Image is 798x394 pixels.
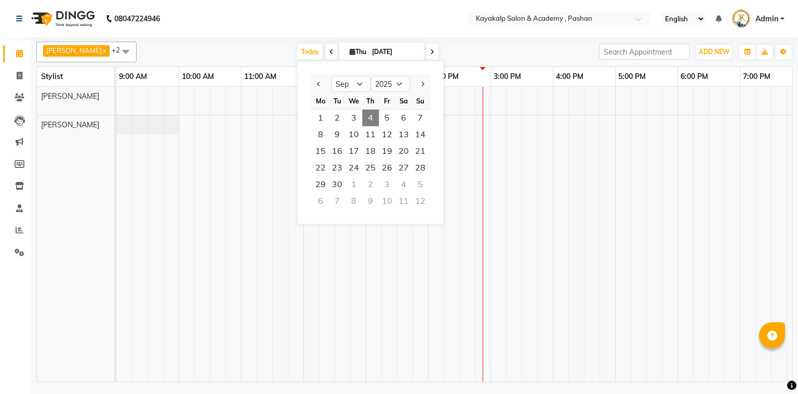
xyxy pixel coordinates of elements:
[329,110,345,126] div: Tuesday, September 2, 2025
[412,110,429,126] div: Sunday, September 7, 2025
[553,69,586,84] a: 4:00 PM
[46,46,102,55] span: [PERSON_NAME]
[345,143,362,160] div: Wednesday, September 17, 2025
[379,143,395,160] div: Friday, September 19, 2025
[755,14,778,24] span: Admin
[379,126,395,143] div: Friday, September 12, 2025
[362,126,379,143] span: 11
[412,126,429,143] span: 14
[329,160,345,176] span: 23
[696,45,732,59] button: ADD NEW
[395,126,412,143] span: 13
[362,143,379,160] div: Thursday, September 18, 2025
[395,160,412,176] div: Saturday, September 27, 2025
[362,143,379,160] span: 18
[379,93,395,109] div: Fr
[379,126,395,143] span: 12
[412,160,429,176] span: 28
[116,69,150,84] a: 9:00 AM
[412,176,429,193] div: Sunday, October 5, 2025
[754,352,788,384] iframe: chat widget
[312,160,329,176] div: Monday, September 22, 2025
[312,160,329,176] span: 22
[395,126,412,143] div: Saturday, September 13, 2025
[329,126,345,143] span: 9
[362,160,379,176] span: 25
[347,48,369,56] span: Thu
[114,4,160,33] b: 08047224946
[312,143,329,160] div: Monday, September 15, 2025
[379,110,395,126] span: 5
[329,160,345,176] div: Tuesday, September 23, 2025
[412,110,429,126] span: 7
[395,193,412,209] div: Saturday, October 11, 2025
[312,126,329,143] div: Monday, September 8, 2025
[242,69,279,84] a: 11:00 AM
[379,160,395,176] span: 26
[329,110,345,126] span: 2
[395,93,412,109] div: Sa
[732,9,750,28] img: Admin
[345,176,362,193] div: Wednesday, October 1, 2025
[412,160,429,176] div: Sunday, September 28, 2025
[379,143,395,160] span: 19
[362,126,379,143] div: Thursday, September 11, 2025
[329,143,345,160] div: Tuesday, September 16, 2025
[412,126,429,143] div: Sunday, September 14, 2025
[345,193,362,209] div: Wednesday, October 8, 2025
[370,76,410,92] select: Select year
[297,44,323,60] span: Today
[740,69,773,84] a: 7:00 PM
[312,143,329,160] span: 15
[395,143,412,160] span: 20
[329,93,345,109] div: Tu
[179,69,217,84] a: 10:00 AM
[369,44,421,60] input: 2025-09-04
[362,110,379,126] div: Thursday, September 4, 2025
[329,176,345,193] div: Tuesday, September 30, 2025
[395,110,412,126] span: 6
[362,193,379,209] div: Thursday, October 9, 2025
[379,176,395,193] div: Friday, October 3, 2025
[678,69,711,84] a: 6:00 PM
[345,160,362,176] div: Wednesday, September 24, 2025
[345,143,362,160] span: 17
[345,126,362,143] span: 10
[345,160,362,176] span: 24
[41,120,99,129] span: [PERSON_NAME]
[312,176,329,193] span: 29
[312,193,329,209] div: Monday, October 6, 2025
[599,44,690,60] input: Search Appointment
[395,110,412,126] div: Saturday, September 6, 2025
[616,69,648,84] a: 5:00 PM
[412,143,429,160] div: Sunday, September 21, 2025
[102,46,107,55] a: x
[412,143,429,160] span: 21
[345,93,362,109] div: We
[362,110,379,126] span: 4
[41,72,63,81] span: Stylist
[314,76,323,93] button: Previous month
[379,193,395,209] div: Friday, October 10, 2025
[312,126,329,143] span: 8
[362,176,379,193] div: Thursday, October 2, 2025
[345,126,362,143] div: Wednesday, September 10, 2025
[412,93,429,109] div: Su
[395,143,412,160] div: Saturday, September 20, 2025
[412,193,429,209] div: Sunday, October 12, 2025
[312,110,329,126] div: Monday, September 1, 2025
[395,160,412,176] span: 27
[329,193,345,209] div: Tuesday, October 7, 2025
[329,143,345,160] span: 16
[362,93,379,109] div: Th
[395,176,412,193] div: Saturday, October 4, 2025
[418,76,427,93] button: Next month
[379,160,395,176] div: Friday, September 26, 2025
[379,110,395,126] div: Friday, September 5, 2025
[699,48,729,56] span: ADD NEW
[331,76,370,92] select: Select month
[312,93,329,109] div: Mo
[491,69,524,84] a: 3:00 PM
[329,176,345,193] span: 30
[312,176,329,193] div: Monday, September 29, 2025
